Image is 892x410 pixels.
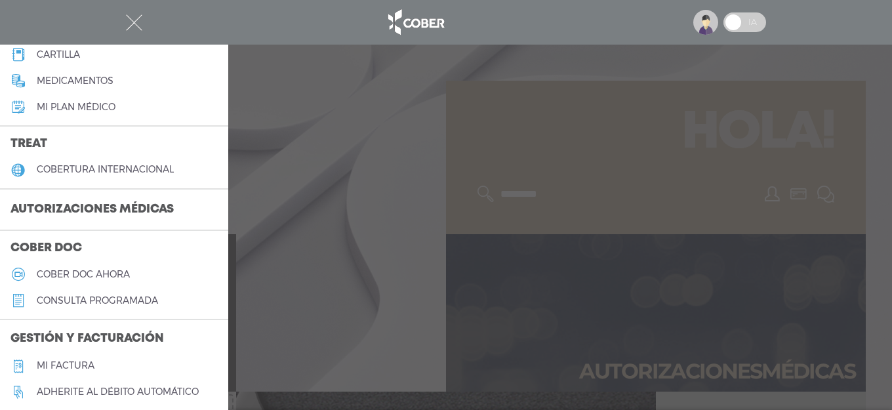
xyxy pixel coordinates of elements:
[693,10,718,35] img: profile-placeholder.svg
[381,7,450,38] img: logo_cober_home-white.png
[37,295,158,306] h5: consulta programada
[37,75,113,87] h5: medicamentos
[37,360,94,371] h5: Mi factura
[37,164,174,175] h5: cobertura internacional
[37,102,115,113] h5: Mi plan médico
[37,49,80,60] h5: cartilla
[37,386,199,398] h5: Adherite al débito automático
[126,14,142,31] img: Cober_menu-close-white.svg
[37,269,130,280] h5: Cober doc ahora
